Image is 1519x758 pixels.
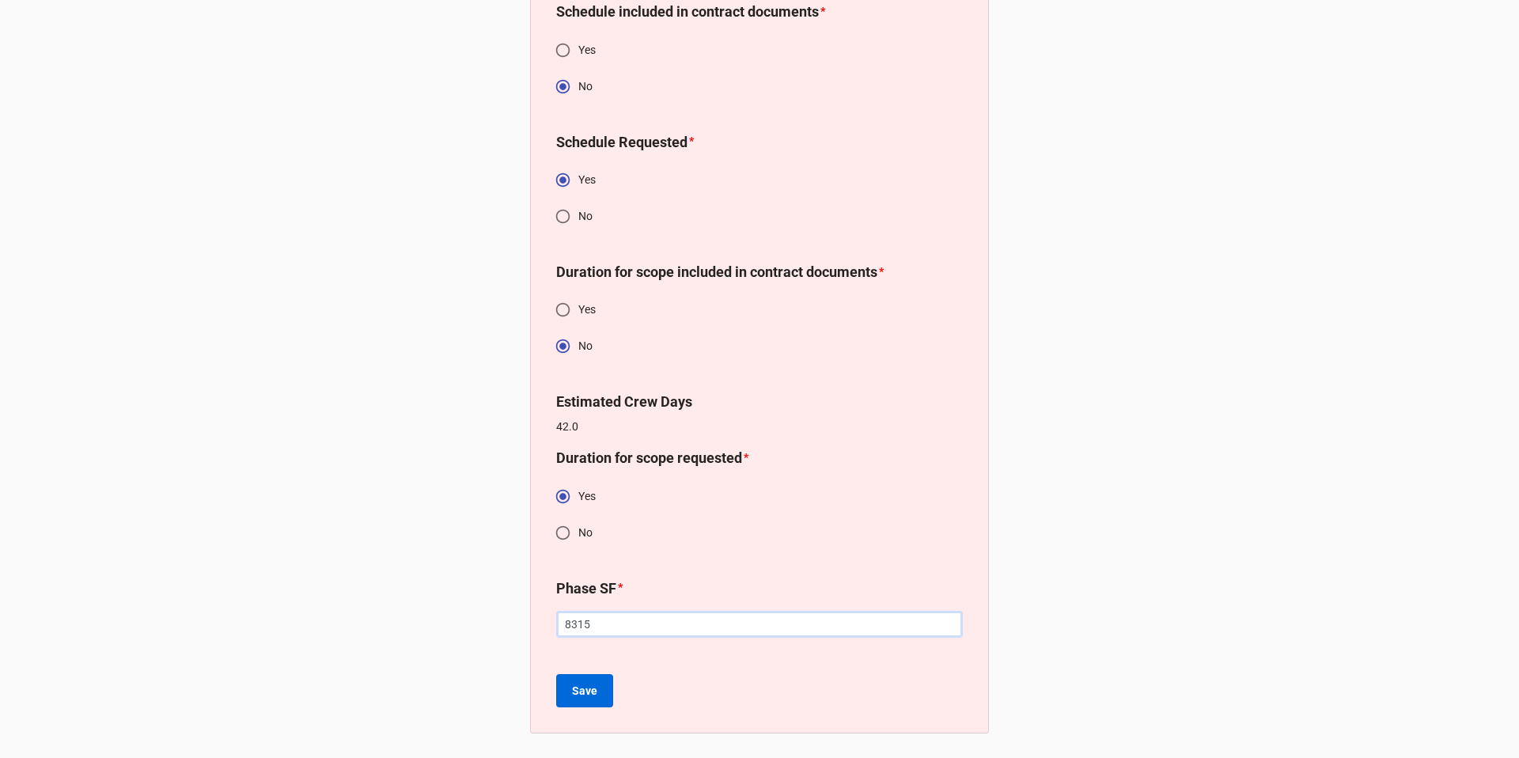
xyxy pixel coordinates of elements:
[578,301,596,318] span: Yes
[578,208,593,225] span: No
[578,78,593,95] span: No
[556,419,963,434] p: 42.0
[556,674,613,707] button: Save
[556,261,877,283] label: Duration for scope included in contract documents
[578,525,593,541] span: No
[556,578,616,600] label: Phase SF
[556,1,819,23] label: Schedule included in contract documents
[556,447,742,469] label: Duration for scope requested
[556,131,688,153] label: Schedule Requested
[578,42,596,59] span: Yes
[578,172,596,188] span: Yes
[556,393,692,410] b: Estimated Crew Days
[578,338,593,354] span: No
[578,488,596,505] span: Yes
[572,683,597,699] b: Save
